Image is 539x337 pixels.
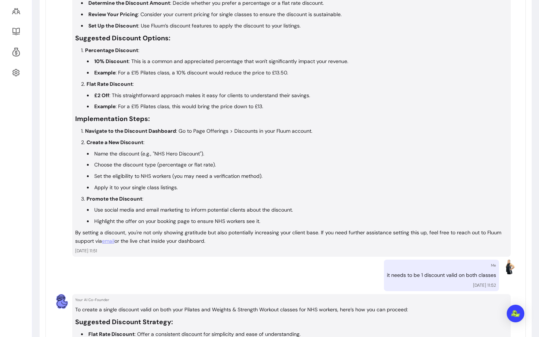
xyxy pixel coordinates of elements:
p: Me [491,263,496,268]
h3: Implementation Steps: [75,114,508,124]
a: email [102,237,114,245]
li: : Use Fluum’s discount features to apply the discount to your listings. [81,22,508,30]
li: Highlight the offer on your booking page to ensure NHS workers see it. [87,217,508,226]
p: : [87,81,134,87]
strong: Set Up the Discount [88,22,138,29]
li: : For a £15 Pilates class, this would bring the price down to £13. [87,102,508,111]
li: : For a £15 Pilates class, a 10% discount would reduce the price to £13.50. [87,69,508,77]
li: : This is a common and appreciated percentage that won't significantly impact your revenue. [87,57,508,66]
strong: Navigate to the Discount Dashboard [85,128,176,134]
p: Your AI Co-Founder [75,297,508,303]
strong: Promote the Discount [87,195,142,202]
li: : This straightforward approach makes it easy for clients to understand their savings. [87,91,508,100]
strong: Percentage Discount [85,47,138,54]
p: : [87,139,144,146]
strong: 10% Discount [94,58,129,65]
strong: Flat Rate Discount [87,81,133,87]
p: By setting a discount, you're not only showing gratitude but also potentially increasing your cli... [75,228,508,245]
a: Settings [9,64,23,81]
a: Clients [9,2,23,20]
img: AI Co-Founder avatar [55,294,69,309]
a: Refer & Earn [9,43,23,61]
strong: Create a New Discount [87,139,143,146]
img: Provider image [502,260,517,274]
li: Use social media and email marketing to inform potential clients about the discount. [87,206,508,214]
div: Open Intercom Messenger [507,305,524,322]
li: Set the eligibility to NHS workers (you may need a verification method). [87,172,508,180]
strong: Review Your Pricing [88,11,138,18]
p: it needs to be 1 discount valid on both classes [387,271,496,279]
h3: Suggested Discount Strategy: [75,317,508,327]
strong: £2 Off [94,92,109,99]
p: [DATE] 11:52 [473,282,496,288]
li: Apply it to your single class listings. [87,183,508,192]
li: : Consider your current pricing for single classes to ensure the discount is sustainable. [81,10,508,19]
strong: Example [94,69,115,76]
h3: Suggested Discount Options: [75,33,508,43]
strong: Example [94,103,115,110]
p: [DATE] 11:51 [75,248,508,254]
li: Choose the discount type (percentage or flat rate). [87,161,508,169]
p: : [87,195,143,202]
li: Name the discount (e.g., "NHS Hero Discount"). [87,150,508,158]
p: : [85,47,139,54]
p: : Go to Page Offerings > Discounts in your Fluum account. [85,128,312,134]
p: To create a single discount valid on both your Pilates and Weights & Strength Workout classes for... [75,305,508,314]
a: Resources [9,23,23,40]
